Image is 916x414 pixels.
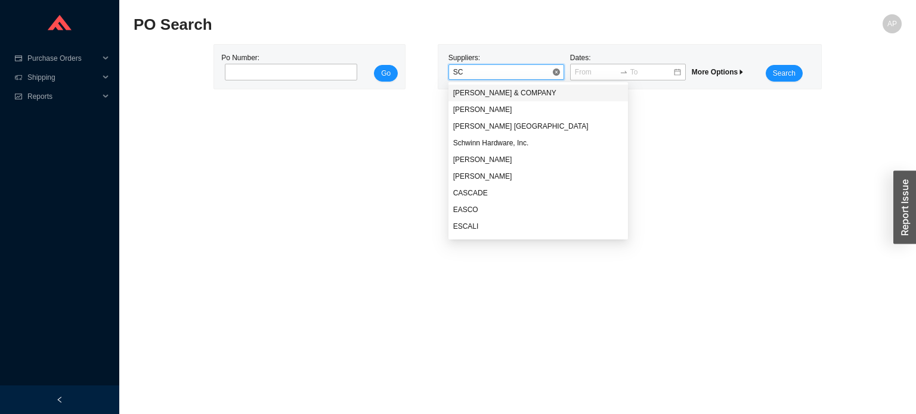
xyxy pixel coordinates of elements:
[453,121,624,132] div: [PERSON_NAME] [GEOGRAPHIC_DATA]
[27,68,99,87] span: Shipping
[575,66,617,78] input: From
[448,151,629,168] div: BERNIE SCHICKMAN
[445,52,567,82] div: Suppliers:
[448,185,629,201] div: CASCADE
[448,235,629,251] div: FRASCIO
[620,68,628,76] span: swap-right
[27,49,99,68] span: Purchase Orders
[692,68,745,76] span: More Options
[453,104,624,115] div: [PERSON_NAME]
[453,204,624,215] div: EASCO
[381,67,391,79] span: Go
[448,135,629,151] div: Schwinn Hardware, Inc.
[453,171,624,182] div: [PERSON_NAME]
[453,138,624,148] div: Schwinn Hardware, Inc.
[448,201,629,218] div: EASCO
[887,14,897,33] span: AP
[134,14,710,35] h2: PO Search
[448,101,629,118] div: Schmidlin
[448,218,629,235] div: ESCALI
[738,69,745,76] span: caret-right
[453,154,624,165] div: [PERSON_NAME]
[221,52,354,82] div: Po Number:
[766,65,803,82] button: Search
[453,221,624,232] div: ESCALI
[448,85,629,101] div: SCHAUB & COMPANY
[448,168,629,185] div: BODENSCHATZ
[27,87,99,106] span: Reports
[374,65,398,82] button: Go
[630,66,673,78] input: To
[14,55,23,62] span: credit-card
[620,68,628,76] span: to
[553,69,560,76] span: close-circle
[453,88,624,98] div: [PERSON_NAME] & COMPANY
[14,93,23,100] span: fund
[453,188,624,198] div: CASCADE
[448,118,629,135] div: Schock North America
[567,52,689,82] div: Dates:
[56,396,63,403] span: left
[773,67,796,79] span: Search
